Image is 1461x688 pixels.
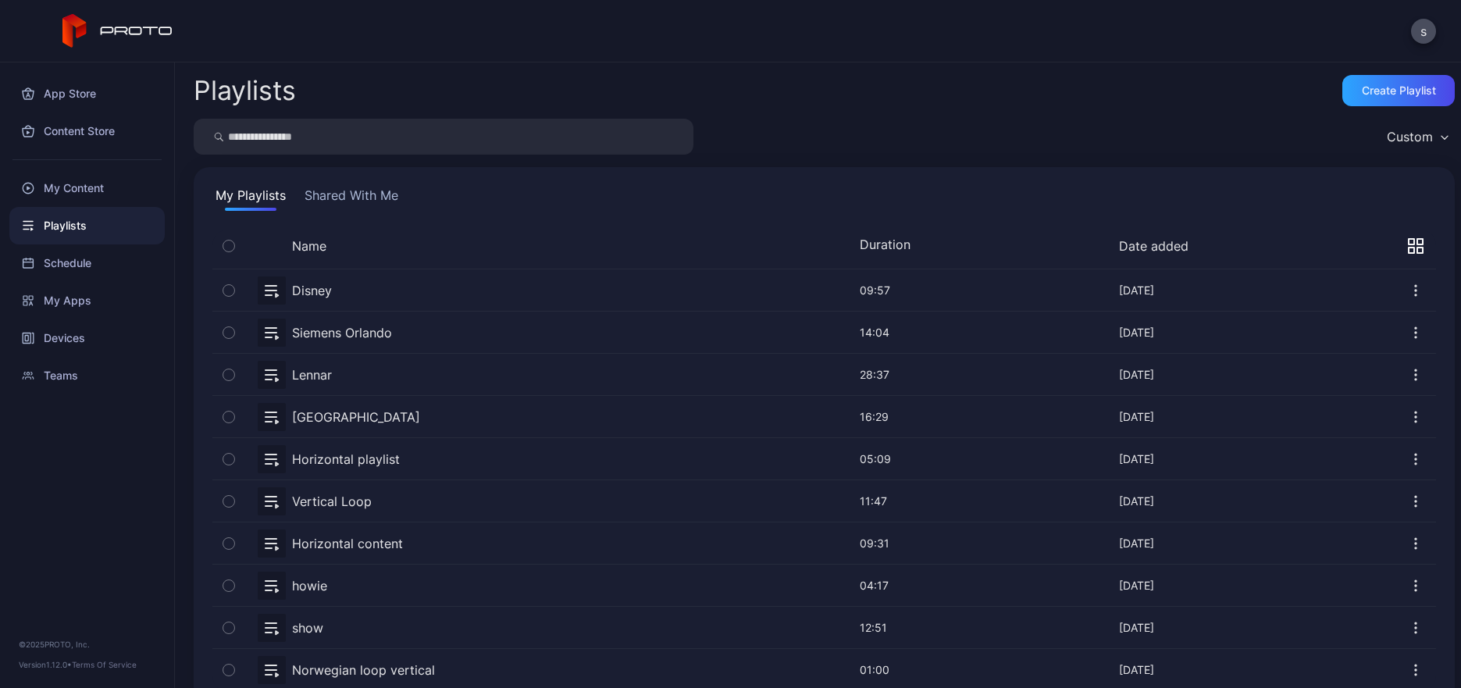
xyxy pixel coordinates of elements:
button: s [1411,19,1436,44]
div: 04:17 [860,579,922,593]
div: [DATE] [1119,536,1197,551]
div: [DATE] [1119,621,1197,635]
div: Lennar [292,365,332,384]
a: Terms Of Service [72,660,137,669]
button: Date added [1119,238,1188,254]
div: Horizontal content [292,534,403,553]
button: Name [292,238,326,254]
div: show [292,618,323,637]
div: 09:31 [860,536,922,551]
a: My Content [9,169,165,207]
div: 14:04 [860,326,922,340]
a: Schedule [9,244,165,282]
a: Devices [9,319,165,357]
div: 09:57 [860,283,922,298]
span: Version 1.12.0 • [19,660,72,669]
div: Norwegian loop vertical [292,661,435,679]
div: Create Playlist [1362,84,1436,97]
div: 28:37 [860,368,922,382]
div: © 2025 PROTO, Inc. [19,638,155,651]
a: My Apps [9,282,165,319]
div: howie [292,576,327,595]
div: [DATE] [1119,410,1197,424]
div: Duration [860,237,922,255]
div: [DATE] [1119,663,1197,677]
div: 01:00 [860,663,922,677]
div: Dali Museum [292,408,420,426]
div: 11:47 [860,494,922,508]
div: [DATE] [1119,283,1197,298]
div: Horizontal playlist [292,450,400,469]
div: Siemens Orlando [292,323,392,342]
div: [DATE] [1119,494,1197,508]
div: 12:51 [860,621,922,635]
button: My Playlists [212,186,289,211]
div: [DATE] [1119,326,1197,340]
div: [DATE] [1119,452,1197,466]
button: Shared With Me [301,186,401,211]
div: Disney [292,281,332,300]
a: Playlists [9,207,165,244]
div: Custom [1387,129,1433,144]
button: Create Playlist [1342,75,1455,106]
a: Teams [9,357,165,394]
a: App Store [9,75,165,112]
div: [DATE] [1119,368,1197,382]
button: Custom [1379,119,1455,155]
div: 16:29 [860,410,922,424]
div: [DATE] [1119,579,1197,593]
a: Content Store [9,112,165,150]
h2: Playlists [194,77,296,105]
div: Vertical Loop [292,492,372,511]
div: 05:09 [860,452,922,466]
